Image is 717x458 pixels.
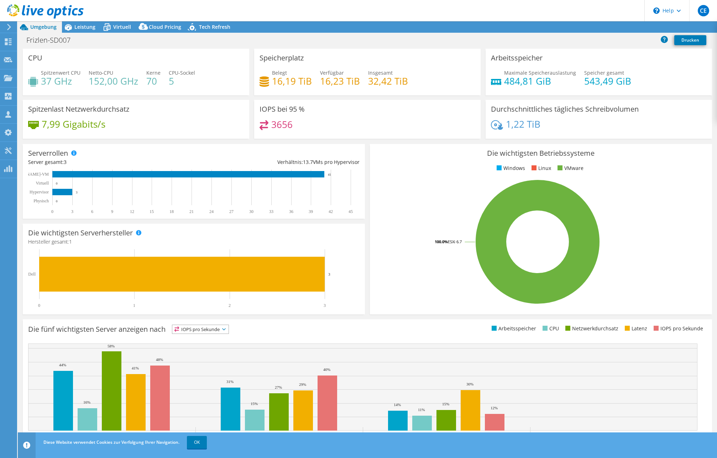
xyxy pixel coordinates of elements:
h4: 1,22 TiB [506,120,540,128]
text: 1 [133,303,135,308]
span: 1 [69,238,72,245]
span: Leistung [74,23,95,30]
text: 27 [229,209,234,214]
span: Verfügbar [320,69,344,76]
a: Drucken [674,35,706,45]
text: 30% [466,382,473,386]
text: Virtuell [36,181,49,186]
a: OK [187,436,207,449]
h4: 543,49 GiB [584,77,631,85]
text: 12% [491,406,498,410]
text: 0 [38,303,40,308]
text: 15 [150,209,154,214]
h3: Arbeitsspeicher [491,54,543,62]
h4: 37 GHz [41,77,80,85]
tspan: ESXi 6.7 [448,239,462,244]
text: 3 [328,272,330,276]
text: 18 [169,209,174,214]
text: 2 [229,303,231,308]
text: 40% [323,367,330,372]
span: Cloud Pricing [149,23,181,30]
text: Physisch [33,198,49,203]
li: Arbeitsspeicher [490,325,536,332]
span: Maximale Speicherauslastung [504,69,576,76]
span: Tech Refresh [199,23,230,30]
span: Kerne [146,69,161,76]
text: 29% [299,382,306,387]
li: Linux [530,164,551,172]
h3: IOPS bei 95 % [260,105,305,113]
span: Belegt [272,69,287,76]
span: 13.7 [303,159,313,165]
h3: Durchschnittliches tägliches Schreibvolumen [491,105,639,113]
text: 30 [249,209,253,214]
text: 45 [349,209,353,214]
text: 3 [324,303,326,308]
span: CE [698,5,709,16]
text: Dell [28,272,36,277]
h4: Hersteller gesamt: [28,238,360,246]
text: 6 [91,209,93,214]
text: 0 [51,209,53,214]
text: 41 [328,173,331,176]
li: IOPS pro Sekunde [652,325,703,332]
text: 15% [251,401,258,406]
li: Latenz [623,325,647,332]
span: Speicher gesamt [584,69,624,76]
text: 42 [329,209,333,214]
li: VMware [556,164,583,172]
h3: Spitzenlast Netzwerkdurchsatz [28,105,129,113]
text: 48% [156,357,163,362]
h4: 16,23 TiB [320,77,360,85]
h4: 484,81 GiB [504,77,576,85]
h4: 7,99 Gigabits/s [42,120,105,128]
li: CPU [541,325,559,332]
div: Server gesamt: [28,158,194,166]
text: 58% [108,344,115,348]
h3: Speicherplatz [260,54,304,62]
span: Diese Website verwendet Cookies zur Verfolgung Ihrer Navigation. [43,439,179,445]
text: 11% [418,408,425,412]
h3: Die wichtigsten Betriebssysteme [375,149,707,157]
h4: 32,42 TiB [368,77,408,85]
span: Umgebung [30,23,57,30]
h4: 5 [169,77,195,85]
text: 31% [226,379,234,384]
text: 12 [130,209,134,214]
text: 3 [76,191,78,194]
h4: 152,00 GHz [89,77,138,85]
span: Spitzenwert CPU [41,69,80,76]
tspan: 100.0% [435,239,448,244]
text: 15% [442,402,449,406]
text: 9 [111,209,113,214]
text: 24 [209,209,214,214]
h4: 3656 [271,121,293,128]
text: 21 [189,209,194,214]
text: 41% [132,366,139,370]
span: Insgesamt [368,69,393,76]
text: 3 [71,209,73,214]
svg: \n [653,7,660,14]
text: 14% [394,403,401,407]
text: 16% [83,400,90,404]
text: 36 [289,209,293,214]
span: IOPS pro Sekunde [172,325,229,334]
span: CPU-Sockel [169,69,195,76]
h1: Frizlen-SD007 [23,36,82,44]
h3: Serverrollen [28,149,68,157]
div: Verhältnis: VMs pro Hypervisor [194,158,359,166]
span: Netto-CPU [89,69,113,76]
span: 3 [64,159,67,165]
text: 0 [56,182,58,185]
h3: Die wichtigsten Serverhersteller [28,229,133,237]
text: 44% [59,363,66,367]
h4: 16,19 TiB [272,77,312,85]
h4: 70 [146,77,161,85]
text: 39 [309,209,313,214]
span: Virtuell [113,23,131,30]
text: 27% [275,385,282,389]
li: Netzwerkdurchsatz [564,325,618,332]
text: 33 [269,209,273,214]
li: Windows [495,164,525,172]
text: Hypervisor [30,190,49,195]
